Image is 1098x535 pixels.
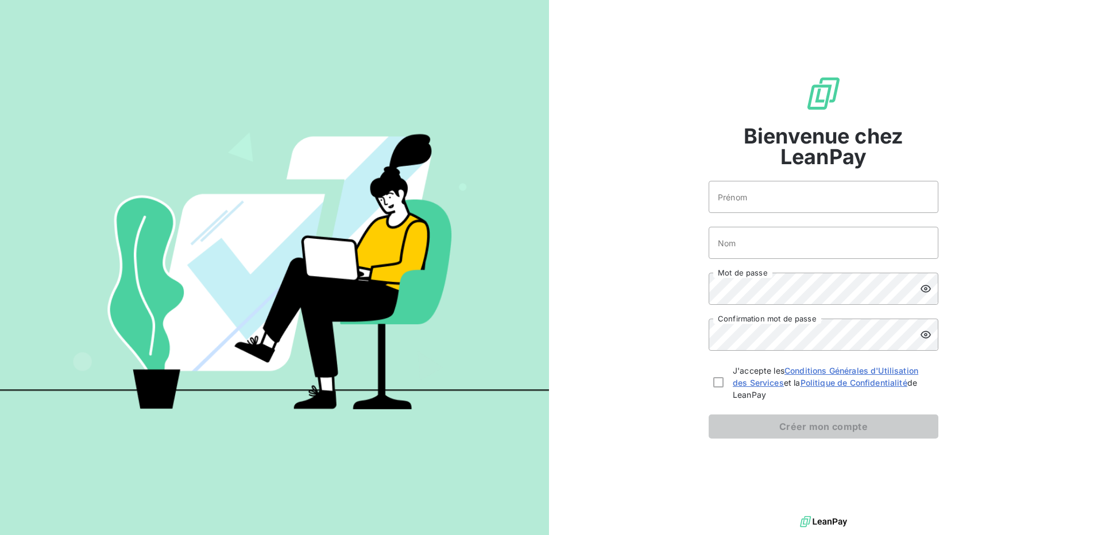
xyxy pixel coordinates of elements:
input: placeholder [709,227,938,259]
span: Bienvenue chez LeanPay [709,126,938,167]
a: Conditions Générales d'Utilisation des Services [733,366,918,387]
button: Créer mon compte [709,414,938,439]
img: logo sigle [805,75,842,112]
img: logo [800,513,847,530]
input: placeholder [709,181,938,213]
span: J'accepte les et la de LeanPay [733,365,934,401]
a: Politique de Confidentialité [801,378,907,387]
